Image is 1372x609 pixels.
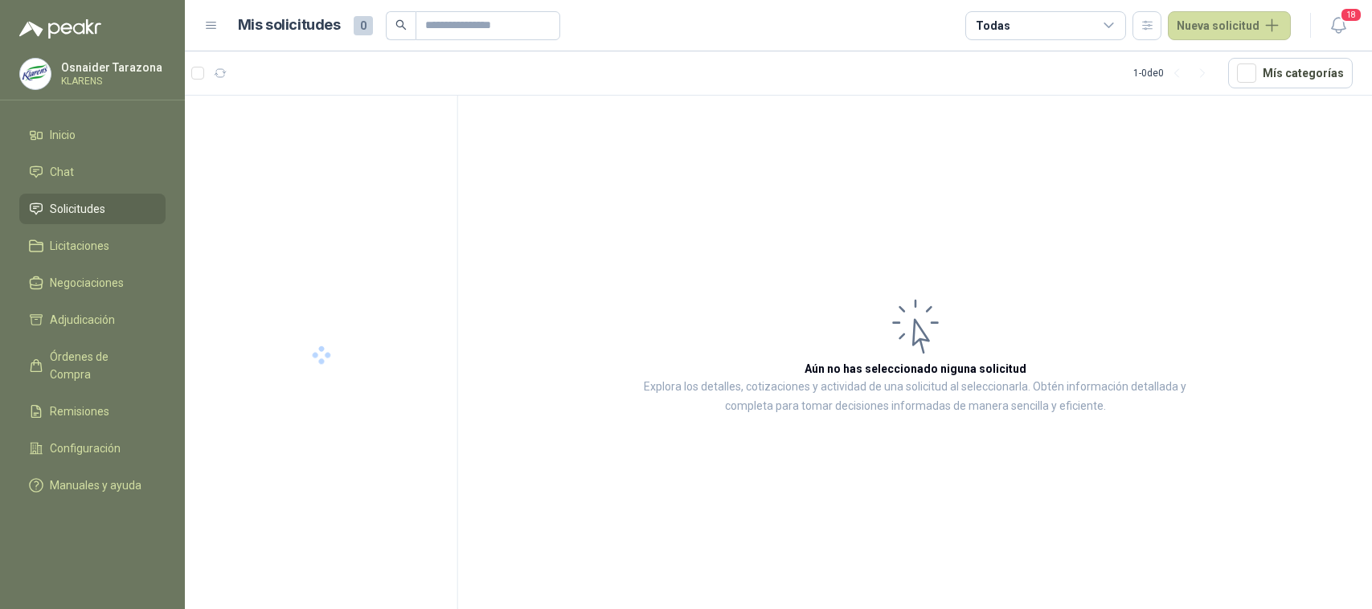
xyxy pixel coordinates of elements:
span: search [395,19,407,31]
div: 1 - 0 de 0 [1133,60,1215,86]
span: Negociaciones [50,274,124,292]
h1: Mis solicitudes [238,14,341,37]
h3: Aún no has seleccionado niguna solicitud [805,360,1026,378]
span: 0 [354,16,373,35]
span: Órdenes de Compra [50,348,150,383]
a: Licitaciones [19,231,166,261]
div: Todas [976,17,1010,35]
a: Negociaciones [19,268,166,298]
span: Solicitudes [50,200,105,218]
span: Remisiones [50,403,109,420]
p: Explora los detalles, cotizaciones y actividad de una solicitud al seleccionarla. Obtén informaci... [619,378,1211,416]
button: 18 [1324,11,1353,40]
p: Osnaider Tarazona [61,62,162,73]
button: Mís categorías [1228,58,1353,88]
a: Órdenes de Compra [19,341,166,390]
button: Nueva solicitud [1168,11,1291,40]
a: Adjudicación [19,304,166,335]
img: Logo peakr [19,19,101,39]
a: Solicitudes [19,194,166,224]
a: Configuración [19,433,166,464]
span: Inicio [50,126,76,144]
a: Manuales y ayuda [19,470,166,501]
span: Licitaciones [50,237,109,255]
span: Chat [50,163,74,181]
p: KLARENS [61,76,162,86]
a: Inicio [19,120,166,150]
a: Remisiones [19,396,166,427]
img: Company Logo [20,59,51,89]
span: Adjudicación [50,311,115,329]
span: 18 [1340,7,1362,22]
span: Configuración [50,439,121,457]
a: Chat [19,157,166,187]
span: Manuales y ayuda [50,476,141,494]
